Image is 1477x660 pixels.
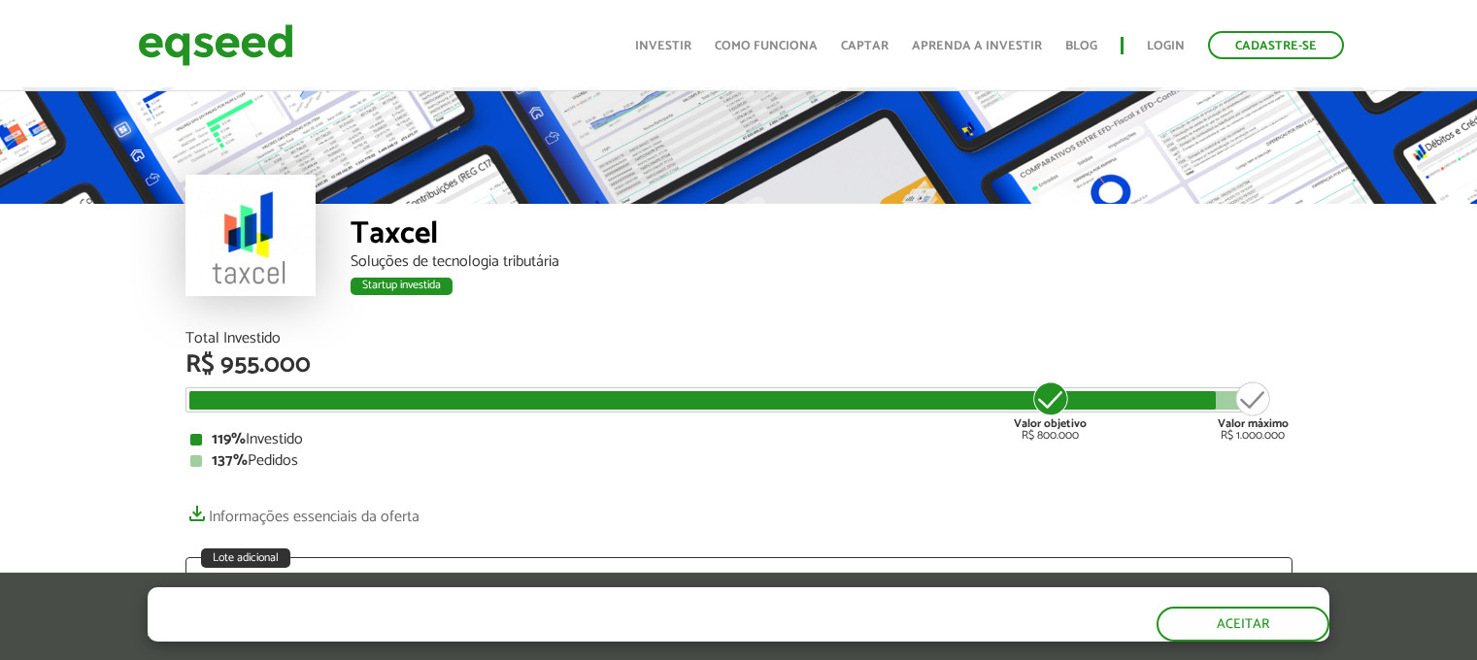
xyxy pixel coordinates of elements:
[1218,414,1289,433] strong: Valor máximo
[185,352,1292,378] div: R$ 955.000
[404,624,628,641] a: política de privacidade e de cookies
[148,622,851,641] p: Ao clicar em "aceitar", você aceita nossa .
[351,254,1292,270] div: Soluções de tecnologia tributária
[212,426,246,452] strong: 119%
[148,587,851,617] h5: O site da EqSeed utiliza cookies para melhorar sua navegação.
[1157,607,1329,642] button: Aceitar
[912,40,1042,52] a: Aprenda a investir
[841,40,889,52] a: Captar
[715,40,818,52] a: Como funciona
[1208,31,1344,59] a: Cadastre-se
[185,331,1292,346] div: Total Investido
[201,548,290,568] div: Lote adicional
[1014,414,1087,433] strong: Valor objetivo
[1014,379,1087,442] div: R$ 800.000
[635,40,691,52] a: Investir
[351,278,453,295] div: Startup investida
[1218,379,1289,442] div: R$ 1.000.000
[351,218,1292,254] div: Taxcel
[185,498,420,525] a: Informações essenciais da oferta
[1147,40,1185,52] a: Login
[190,432,1288,447] div: Investido
[138,19,293,71] img: EqSeed
[212,447,248,474] strong: 137%
[1065,40,1097,52] a: Blog
[190,453,1288,469] div: Pedidos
